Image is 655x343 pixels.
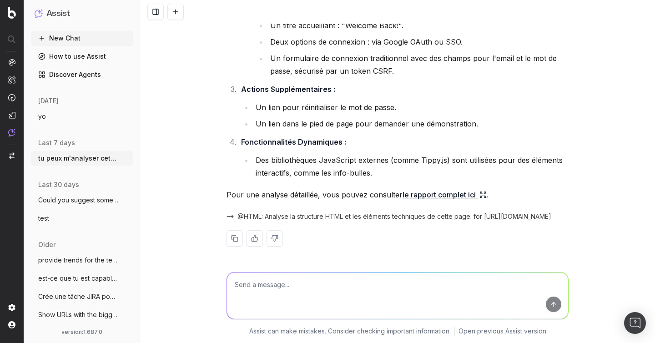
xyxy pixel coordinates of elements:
button: tu peux m'analyser cette page : https:// [31,151,133,166]
div: Open Intercom Messenger [624,312,646,334]
img: Studio [8,111,15,119]
p: Pour une analyse détaillée, vous pouvez consulter . [227,188,569,201]
span: yo [38,112,46,121]
img: Activation [8,94,15,101]
span: test [38,214,49,223]
button: Show URLs with the biggest drop in impre [31,308,133,322]
button: Could you suggest some relative keywords [31,193,133,207]
button: Assist [35,7,129,20]
li: Un titre accueillant : "Welcome Back!". [267,19,569,32]
img: My account [8,321,15,328]
span: [DATE] [38,96,59,106]
button: yo [31,109,133,124]
img: Switch project [9,152,15,159]
button: New Chat [31,31,133,45]
button: est-ce que tu est capable de me donner p [31,271,133,286]
li: Deux options de connexion : via Google OAuth ou SSO. [267,35,569,48]
span: est-ce que tu est capable de me donner p [38,274,118,283]
li: Des bibliothèques JavaScript externes (comme Tippy.js) sont utilisées pour des éléments interacti... [253,154,569,179]
span: provide trends for the term and its vari [38,256,118,265]
span: @HTML: Analyse la structure HTML et les éléments techniques de cette page. for [URL][DOMAIN_NAME] [237,212,551,221]
h1: Assist [46,7,70,20]
a: Discover Agents [31,67,133,82]
p: Assist can make mistakes. Consider checking important information. [249,327,451,336]
button: Crée une tâche JIRA pour corriger le tit [31,289,133,304]
img: Analytics [8,59,15,66]
img: Intelligence [8,76,15,84]
span: Could you suggest some relative keywords [38,196,118,205]
a: le rapport complet ici [403,188,487,201]
strong: Fonctionnalités Dynamiques : [241,137,346,146]
img: Assist [8,129,15,136]
a: How to use Assist [31,49,133,64]
button: provide trends for the term and its vari [31,253,133,267]
span: older [38,240,55,249]
span: Show URLs with the biggest drop in impre [38,310,118,319]
img: Botify logo [8,7,16,19]
li: Un formulaire de connexion traditionnel avec des champs pour l'email et le mot de passe, sécurisé... [267,52,569,77]
div: version: 1.687.0 [35,328,129,336]
span: tu peux m'analyser cette page : https:// [38,154,118,163]
span: last 7 days [38,138,75,147]
img: Setting [8,304,15,311]
a: Open previous Assist version [458,327,546,336]
li: Un lien dans le pied de page pour demander une démonstration. [253,117,569,130]
button: test [31,211,133,226]
span: Crée une tâche JIRA pour corriger le tit [38,292,118,301]
button: @HTML: Analyse la structure HTML et les éléments techniques de cette page. for [URL][DOMAIN_NAME] [227,212,562,221]
img: Assist [35,9,43,18]
span: last 30 days [38,180,79,189]
strong: Actions Supplémentaires : [241,85,335,94]
li: Un lien pour réinitialiser le mot de passe. [253,101,569,114]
